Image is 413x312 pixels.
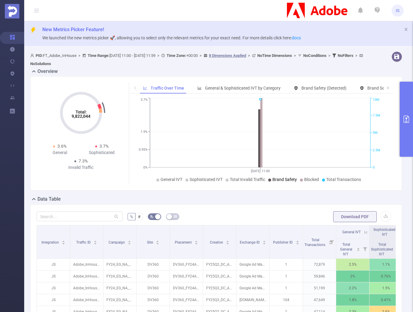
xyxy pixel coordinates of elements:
[333,211,377,222] button: Download PDF
[170,282,203,294] p: DV360_FY24AcrobatDemandGen_PSP_WorkingProfessionalsAffinity-SalesContract_US_DSK_BAN_728x90 [9842...
[304,238,326,247] span: Total Transactions
[174,215,177,218] i: icon: table
[156,242,159,244] i: icon: caret-down
[210,240,224,245] span: Creative
[340,242,352,256] span: Total General IVT
[338,53,353,58] b: No Filters
[137,259,170,270] p: DV360
[60,164,102,171] div: Invalid Traffic
[327,225,336,258] i: Filter menu
[195,240,198,241] i: icon: caret-up
[133,86,137,90] i: icon: left
[103,271,136,282] p: FY24_EG_NA_DocumentCloud_Acrobat_Consideration_Discover [225407]
[150,215,154,218] i: icon: bg-colors
[373,113,380,117] tspan: 7.5M
[137,294,170,306] p: DV360
[103,259,136,270] p: FY24_EG_NA_DocumentCloud_Acrobat_Consideration_Discover [225407]
[336,282,369,294] p: 2.2%
[336,271,369,282] p: 2%
[357,247,360,248] i: icon: caret-up
[103,282,136,294] p: FY24_EG_NA_DocumentCloud_Acrobat_Consideration_Discover [225407]
[394,239,402,258] i: Filter menu
[373,148,380,152] tspan: 2.5M
[371,242,393,256] span: Total Sophisticated IVT
[369,259,402,270] p: 1.1%
[226,240,229,241] i: icon: caret-up
[128,242,131,244] i: icon: caret-down
[404,26,408,33] button: icon: close
[357,249,360,251] i: icon: caret-down
[57,144,67,149] span: 3.6%
[369,294,402,306] p: 0.41%
[75,110,86,114] tspan: Total:
[141,130,148,134] tspan: 1.9%
[143,86,147,90] i: icon: line-chart
[93,240,97,243] div: Sort
[94,240,97,241] i: icon: caret-up
[175,240,193,245] span: Placement
[303,259,336,270] p: 72,879
[37,271,70,282] p: JS
[42,27,104,32] span: New Metrics Picker Feature!
[141,98,148,102] tspan: 3.7%
[262,240,266,243] div: Sort
[37,259,70,270] p: JS
[5,4,19,18] img: Protected Media
[292,53,298,58] span: >
[303,53,327,58] b: No Conditions
[205,86,281,90] span: General & Sophisticated IVT by Category
[156,240,159,241] i: icon: caret-up
[396,5,399,17] span: IS
[72,114,90,119] tspan: 9,822,044
[226,240,229,243] div: Sort
[170,271,203,282] p: DV360_FY24AcrobatDemandGen_PSP_WorkingProfessionalsAffinity-UnlimitedUsePromo_US_DSK_BAN_300x600 ...
[151,86,184,90] span: Traffic Over Time
[62,242,65,244] i: icon: caret-down
[226,242,229,244] i: icon: caret-down
[263,240,266,241] i: icon: caret-up
[203,259,236,270] p: FY25Q2_DC_AcrobatDC_AcrobatDC_US_EN_ACAIAssistant-DGContractFeatureBAU_AN_300x600.zip [5204939]
[109,240,126,245] span: Campaign
[37,195,61,203] h2: Data Table
[130,214,133,219] span: %
[170,294,203,306] p: DV360_FY24AcrobatDemandGen_PSP_WorkingProfessionalsAffinity-UnlimitedUsePromo_US_DSK_BAN_300x600 ...
[373,98,379,102] tspan: 10M
[246,53,252,58] span: >
[167,53,186,58] b: Time Zone:
[143,166,148,169] tspan: 0%
[42,35,301,40] span: We launched the new metrics picker 🚀, allowing you to select only the relevant metrics for your e...
[303,294,336,306] p: 47,649
[37,282,70,294] p: JS
[170,259,203,270] p: DV360_FY24AcrobatDemandGen_PSP_WorkingProfessionalsAffinity-ContractFeatureBAU_US_DSK_BAN_300x600...
[336,294,369,306] p: 1.8%
[99,144,109,149] span: 3.7%
[303,271,336,282] p: 59,846
[161,177,182,182] span: General IVT
[76,53,82,58] span: >
[128,240,131,243] div: Sort
[367,86,411,90] span: Brand Safety (Blocked)
[292,35,301,40] a: docs
[230,177,265,182] span: Total Invalid Traffic
[138,214,141,219] span: #
[369,271,402,282] p: 0.76%
[70,271,103,282] p: Adobe_InHouse [13539]
[236,259,269,270] p: Google Ad Manager [1]
[203,282,236,294] p: FY25Q3_DC_AcrobatDC_AcrobatDC_US_EN_AcrobatStudio-SalesContract_AN_728x90_AcrobatStudio.zip [5541...
[137,271,170,282] p: DV360
[195,242,198,244] i: icon: caret-down
[79,159,88,163] span: 7.3%
[88,53,109,58] b: Time Range:
[342,230,361,234] span: General IVT
[76,240,92,245] span: Traffic ID
[373,166,375,169] tspan: 0
[37,294,70,306] p: JS
[81,149,123,156] div: Sophisticated
[369,282,402,294] p: 1.5%
[272,177,297,182] span: Brand Safety
[236,271,269,282] p: Google Ad Manager [1]
[373,131,378,135] tspan: 5M
[41,240,60,245] span: Integration
[37,212,123,221] input: Search...
[139,148,148,152] tspan: 0.95%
